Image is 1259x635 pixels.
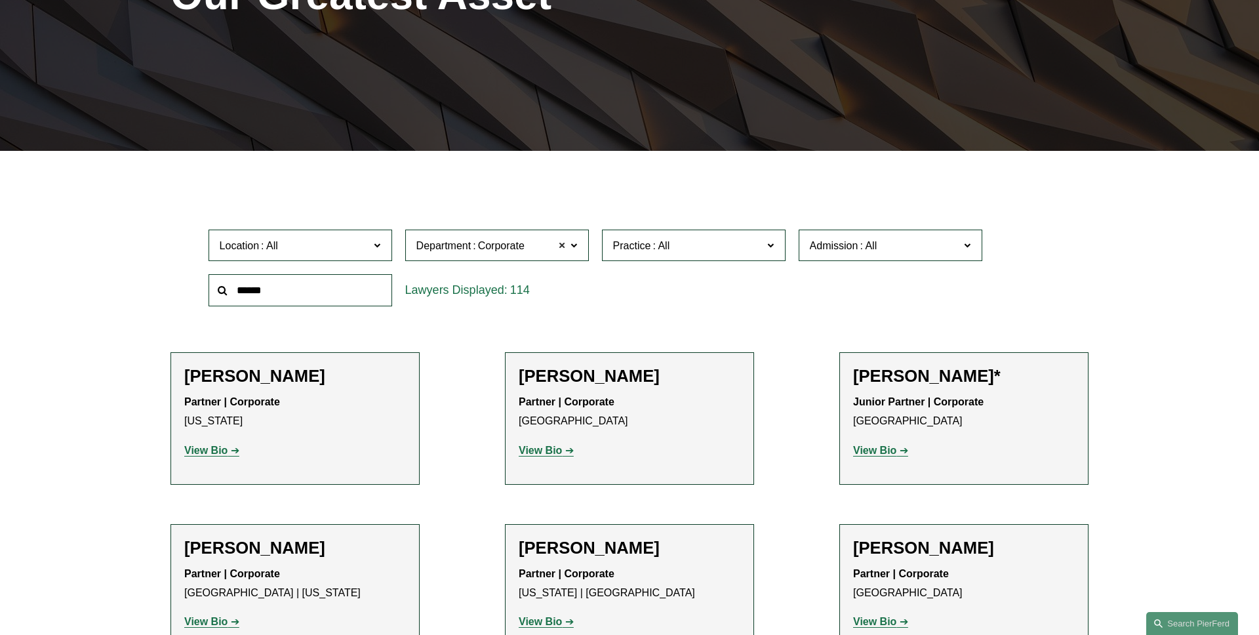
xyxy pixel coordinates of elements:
strong: Partner | Corporate [184,396,280,407]
p: [GEOGRAPHIC_DATA] [853,565,1075,603]
strong: Partner | Corporate [184,568,280,579]
span: Corporate [478,237,525,255]
h2: [PERSON_NAME] [853,538,1075,558]
strong: Partner | Corporate [519,568,614,579]
a: View Bio [519,616,574,627]
strong: View Bio [184,616,228,627]
h2: [PERSON_NAME] [519,538,740,558]
h2: [PERSON_NAME]* [853,366,1075,386]
a: Search this site [1146,612,1238,635]
a: View Bio [184,445,239,456]
p: [GEOGRAPHIC_DATA] [519,393,740,431]
h2: [PERSON_NAME] [184,366,406,386]
strong: View Bio [184,445,228,456]
strong: Partner | Corporate [519,396,614,407]
p: [US_STATE] [184,393,406,431]
p: [GEOGRAPHIC_DATA] [853,393,1075,431]
a: View Bio [853,445,908,456]
a: View Bio [853,616,908,627]
h2: [PERSON_NAME] [184,538,406,558]
h2: [PERSON_NAME] [519,366,740,386]
a: View Bio [519,445,574,456]
span: Location [220,240,260,251]
strong: View Bio [519,616,562,627]
span: Department [416,240,471,251]
strong: View Bio [519,445,562,456]
strong: View Bio [853,616,896,627]
span: Admission [810,240,858,251]
a: View Bio [184,616,239,627]
strong: Junior Partner | Corporate [853,396,984,407]
strong: View Bio [853,445,896,456]
strong: Partner | Corporate [853,568,949,579]
p: [GEOGRAPHIC_DATA] | [US_STATE] [184,565,406,603]
span: 114 [510,283,530,297]
span: Practice [613,240,651,251]
p: [US_STATE] | [GEOGRAPHIC_DATA] [519,565,740,603]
